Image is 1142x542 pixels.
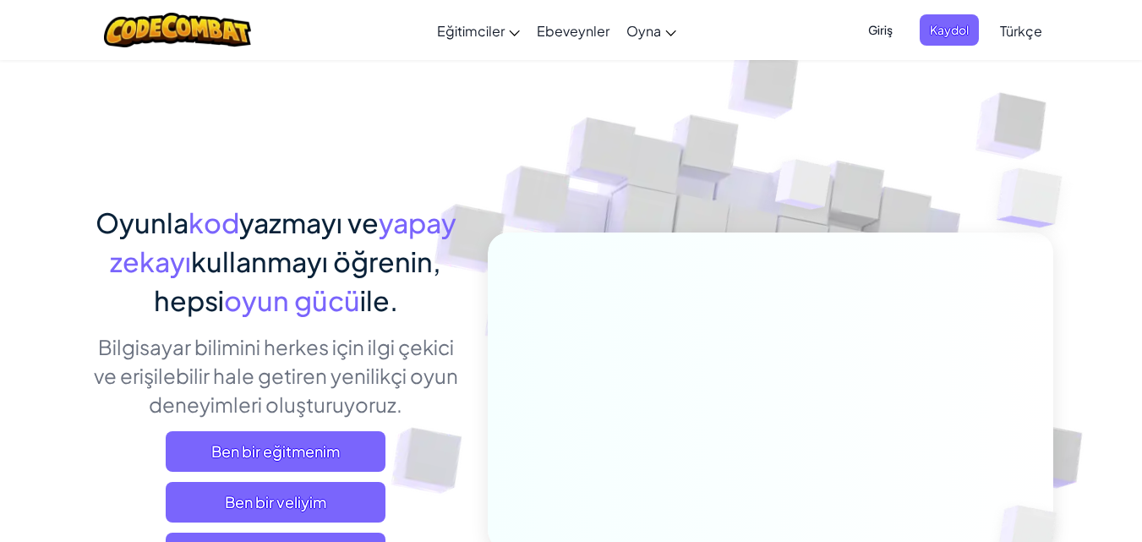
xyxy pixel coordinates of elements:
[154,244,442,317] span: kullanmayı öğrenin, hepsi
[166,482,385,523] a: Ben bir veliyim
[224,283,360,317] span: oyun gücü
[104,13,252,47] img: CodeCombat logo
[920,14,979,46] button: Kaydol
[90,332,462,419] p: Bilgisayar bilimini herkes için ilgi çekici ve erişilebilir hale getiren yenilikçi oyun deneyimle...
[1000,22,1042,40] span: Türkçe
[858,14,903,46] button: Giriş
[992,8,1051,53] a: Türkçe
[189,205,239,239] span: kod
[626,22,661,40] span: Oyna
[437,22,505,40] span: Eğitimciler
[528,8,618,53] a: Ebeveynler
[96,205,189,239] span: Oyunla
[429,8,528,53] a: Eğitimciler
[618,8,685,53] a: Oyna
[166,431,385,472] a: Ben bir eğitmenim
[360,283,398,317] span: ile.
[963,127,1109,270] img: Overlap cubes
[239,205,379,239] span: yazmayı ve
[743,126,865,252] img: Overlap cubes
